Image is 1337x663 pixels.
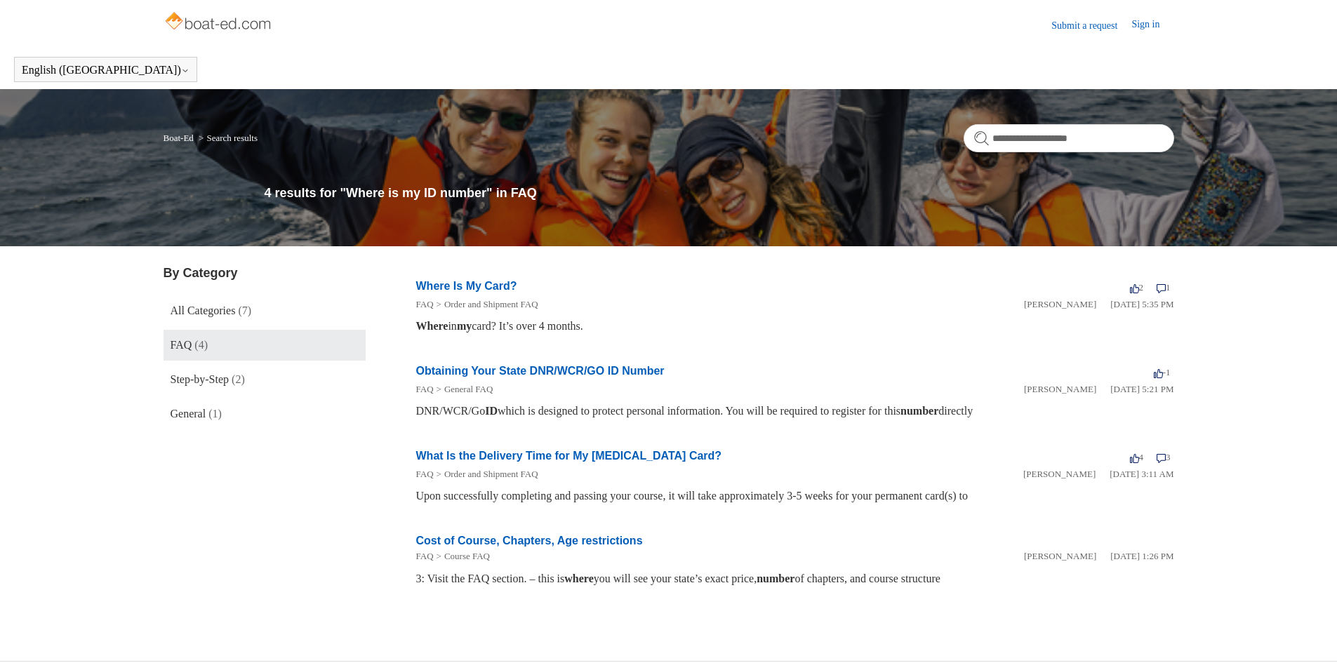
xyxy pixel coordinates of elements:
em: Where [416,320,448,332]
a: Boat-Ed [164,133,194,143]
a: Submit a request [1051,18,1131,33]
a: FAQ [416,469,434,479]
time: 03/14/2022, 03:11 [1110,469,1173,479]
li: FAQ [416,549,434,563]
a: FAQ (4) [164,330,366,361]
a: Order and Shipment FAQ [444,469,538,479]
a: Sign in [1131,17,1173,34]
em: number [757,572,794,584]
a: FAQ [416,551,434,561]
span: Step-by-Step [171,373,230,385]
span: 2 [1130,282,1144,293]
span: (4) [194,339,208,351]
em: ID [485,405,498,417]
span: -1 [1154,367,1171,377]
a: Course FAQ [444,551,490,561]
div: Upon successfully completing and passing your course, it will take approximately 3-5 weeks for yo... [416,488,1174,504]
span: 3 [1157,452,1171,462]
li: FAQ [416,297,434,312]
li: [PERSON_NAME] [1024,297,1096,312]
div: in card? It’s over 4 months. [416,318,1174,335]
a: All Categories (7) [164,295,366,326]
a: Obtaining Your State DNR/WCR/GO ID Number [416,365,665,377]
span: (2) [232,373,245,385]
li: [PERSON_NAME] [1024,382,1096,396]
button: English ([GEOGRAPHIC_DATA]) [22,64,189,76]
span: (7) [238,304,251,316]
a: What Is the Delivery Time for My [MEDICAL_DATA] Card? [416,450,722,462]
li: [PERSON_NAME] [1023,467,1096,481]
a: Cost of Course, Chapters, Age restrictions [416,535,643,547]
a: FAQ [416,384,434,394]
em: where [564,572,593,584]
a: Where Is My Card? [416,280,517,292]
span: FAQ [171,339,192,351]
span: General [171,408,206,420]
h3: By Category [164,264,366,283]
li: Course FAQ [434,549,490,563]
time: 01/05/2024, 17:21 [1110,384,1173,394]
span: (1) [208,408,222,420]
input: Search [964,124,1174,152]
time: 05/09/2024, 13:26 [1110,551,1173,561]
a: General (1) [164,399,366,429]
li: FAQ [416,382,434,396]
li: Order and Shipment FAQ [434,467,538,481]
em: my [457,320,472,332]
div: 3: Visit the FAQ section. – this is you will see your state’s exact price, of chapters, and cours... [416,570,1174,587]
li: Order and Shipment FAQ [434,297,538,312]
a: Step-by-Step (2) [164,364,366,395]
li: Search results [196,133,258,143]
li: [PERSON_NAME] [1024,549,1096,563]
span: All Categories [171,304,236,316]
a: Order and Shipment FAQ [444,299,538,309]
span: 1 [1157,282,1171,293]
a: General FAQ [444,384,493,394]
h1: 4 results for "Where is my ID number" in FAQ [265,184,1174,203]
li: Boat-Ed [164,133,197,143]
time: 01/05/2024, 17:35 [1110,299,1173,309]
span: 4 [1130,452,1144,462]
em: number [900,405,938,417]
a: FAQ [416,299,434,309]
div: DNR/WCR/Go which is designed to protect personal information. You will be required to register fo... [416,403,1174,420]
img: Boat-Ed Help Center home page [164,8,275,36]
li: General FAQ [434,382,493,396]
li: FAQ [416,467,434,481]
